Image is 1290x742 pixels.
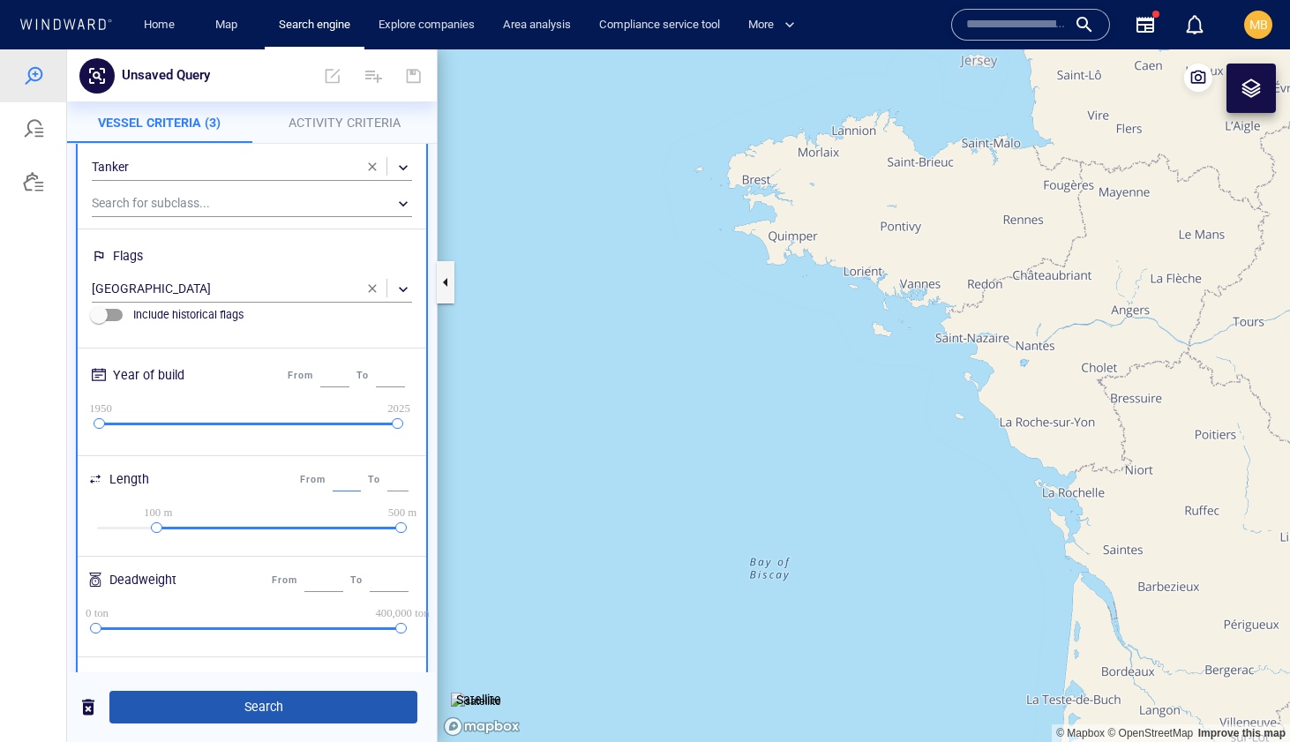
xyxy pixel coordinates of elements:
button: Search [109,641,417,674]
span: Search [124,647,403,669]
div: Max draught [109,620,188,649]
p: Include historical flags [133,258,244,274]
button: More [741,10,810,41]
button: Unsaved Query [115,10,217,43]
p: Satellite [456,640,501,661]
div: Notification center [1184,14,1205,35]
div: Deadweight [106,516,180,545]
a: OpenStreetMap [1107,678,1193,690]
a: Explore companies [371,10,482,41]
span: 500 m [388,457,416,469]
span: 1950 [89,353,112,365]
span: To [350,525,363,536]
span: From [288,320,313,332]
div: Flags [109,192,146,221]
span: Vessel Criteria (3) [98,66,221,80]
span: From [300,424,326,436]
a: Mapbox [1056,678,1105,690]
a: Map feedback [1198,678,1286,690]
a: Area analysis [496,10,578,41]
span: Activity Criteria [289,66,401,80]
span: 400,000 ton [375,558,429,570]
button: Map [201,10,258,41]
a: Home [137,10,182,41]
p: Unsaved Query [122,15,210,38]
img: satellite [451,643,501,661]
a: Compliance service tool [592,10,727,41]
span: 2025 [387,353,410,365]
div: Length [106,416,153,445]
button: MB [1241,7,1276,42]
a: Search engine [272,10,357,41]
span: 0 ton [86,558,109,570]
span: From [272,525,297,536]
a: Mapbox logo [443,667,521,687]
span: To [356,320,369,332]
button: Home [131,10,187,41]
span: 100 m [144,457,172,469]
span: MB [1249,18,1268,32]
span: To [368,424,380,436]
a: Map [208,10,251,41]
iframe: Chat [1215,663,1277,729]
span: More [748,15,795,35]
div: Year of build [109,311,188,341]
